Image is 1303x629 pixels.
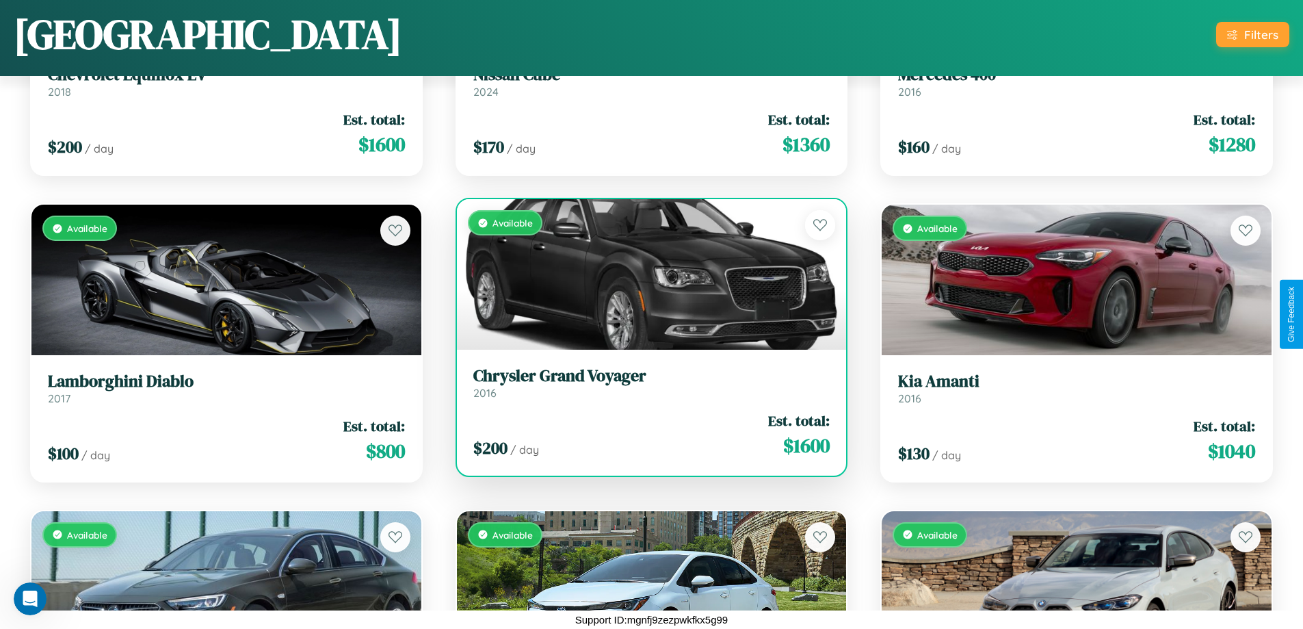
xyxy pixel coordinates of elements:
a: Chrysler Grand Voyager2016 [473,366,830,400]
span: 2024 [473,85,499,99]
span: $ 160 [898,136,930,158]
span: $ 1360 [782,131,830,158]
span: / day [507,142,536,155]
span: / day [81,448,110,462]
span: $ 170 [473,136,504,158]
span: / day [932,142,961,155]
h3: Lamborghini Diablo [48,372,405,391]
a: Mercedes 4002016 [898,65,1255,99]
span: $ 1600 [783,432,830,459]
span: Available [917,529,958,541]
span: Available [492,529,533,541]
h1: [GEOGRAPHIC_DATA] [14,6,402,62]
a: Nissan Cube2024 [473,65,830,99]
span: Available [67,529,107,541]
span: Est. total: [768,110,830,129]
span: 2016 [898,391,921,405]
span: 2016 [898,85,921,99]
span: $ 200 [473,437,508,459]
span: 2018 [48,85,71,99]
span: $ 100 [48,442,79,465]
span: Est. total: [1194,416,1255,436]
span: Available [917,222,958,234]
span: Available [67,222,107,234]
div: Give Feedback [1287,287,1296,342]
h3: Kia Amanti [898,372,1255,391]
a: Kia Amanti2016 [898,372,1255,405]
p: Support ID: mgnfj9zezpwkfkx5g99 [575,611,728,629]
span: $ 1040 [1208,437,1255,465]
span: / day [932,448,961,462]
h3: Chrysler Grand Voyager [473,366,830,386]
button: Filters [1216,22,1289,47]
span: $ 200 [48,136,82,158]
span: Est. total: [768,411,830,431]
div: Filters [1244,27,1278,42]
span: / day [510,443,539,457]
span: Est. total: [1194,110,1255,129]
span: $ 1280 [1209,131,1255,158]
iframe: Intercom live chat [14,582,47,615]
span: / day [85,142,114,155]
a: Lamborghini Diablo2017 [48,372,405,405]
a: Chevrolet Equinox EV2018 [48,65,405,99]
span: Available [492,217,533,229]
span: Est. total: [343,110,405,129]
span: Est. total: [343,416,405,436]
span: $ 130 [898,442,930,465]
span: $ 800 [366,437,405,465]
span: $ 1600 [358,131,405,158]
span: 2017 [48,391,70,405]
span: 2016 [473,386,497,400]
